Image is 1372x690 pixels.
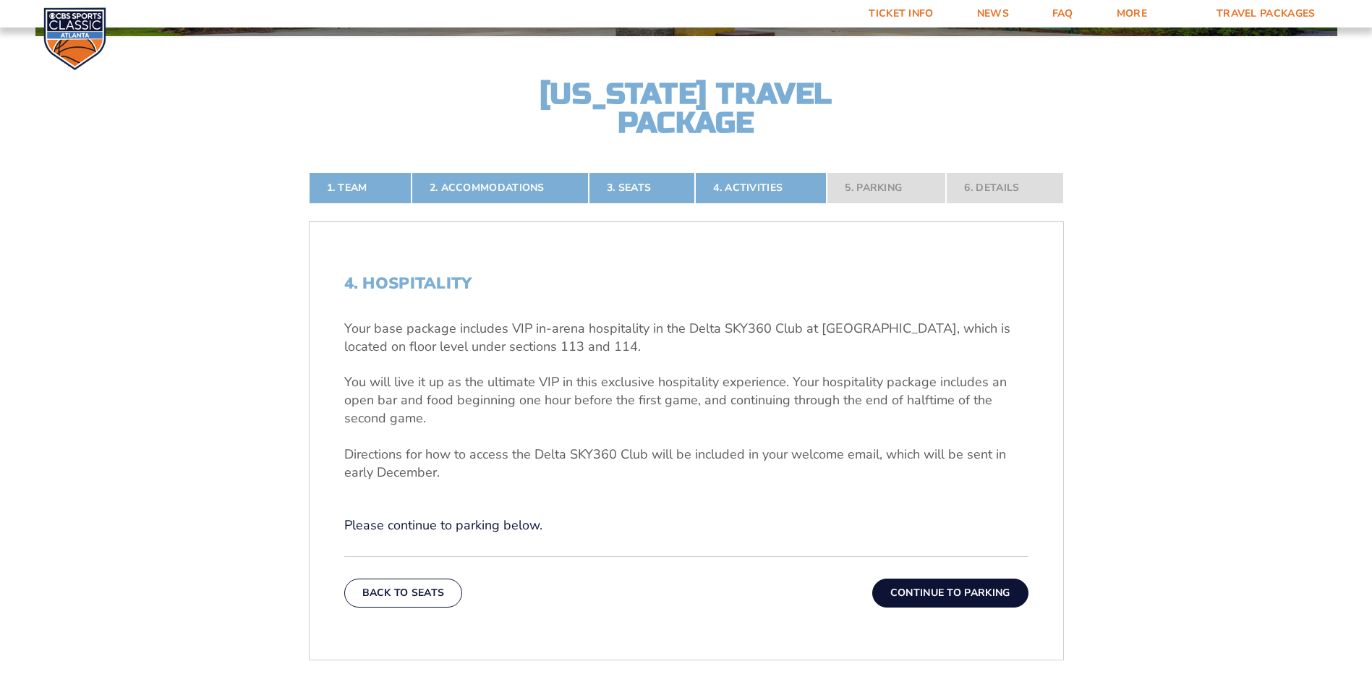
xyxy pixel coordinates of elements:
a: 1. Team [309,172,412,204]
h2: [US_STATE] Travel Package [527,80,845,137]
p: Your base package includes VIP in-arena hospitality in the Delta SKY360 Club at [GEOGRAPHIC_DATA]... [344,320,1028,356]
p: Please continue to parking below. [344,516,1028,534]
img: CBS Sports Classic [43,7,106,70]
a: 3. Seats [589,172,695,204]
p: You will live it up as the ultimate VIP in this exclusive hospitality experience. Your hospitalit... [344,373,1028,428]
button: Back To Seats [344,579,463,608]
h2: 4. Hospitality [344,274,1028,293]
a: 2. Accommodations [412,172,589,204]
button: Continue To Parking [872,579,1028,608]
p: Directions for how to access the Delta SKY360 Club will be included in your welcome email, which ... [344,446,1028,482]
